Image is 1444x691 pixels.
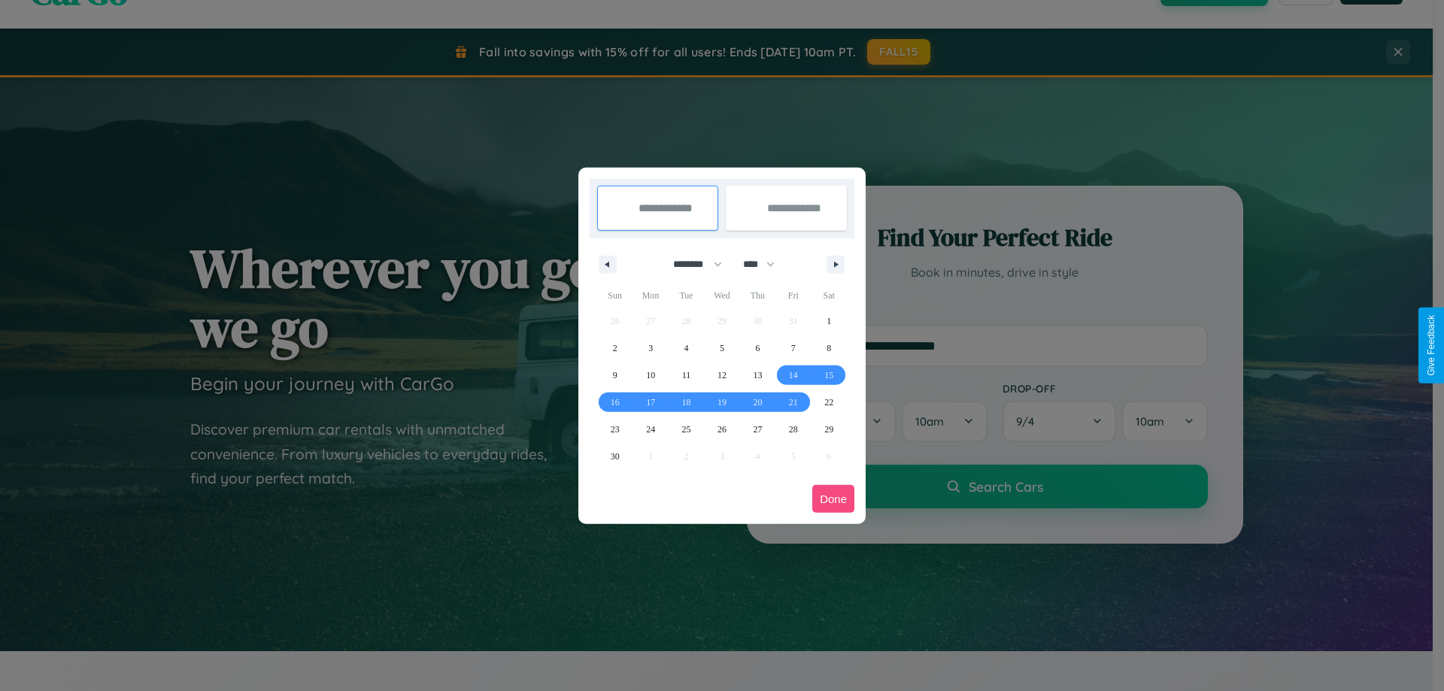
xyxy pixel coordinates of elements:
[633,389,668,416] button: 17
[717,389,727,416] span: 19
[646,362,655,389] span: 10
[775,283,811,308] span: Fri
[753,389,762,416] span: 20
[669,335,704,362] button: 4
[824,362,833,389] span: 15
[682,362,691,389] span: 11
[704,335,739,362] button: 5
[613,335,617,362] span: 2
[740,416,775,443] button: 27
[611,443,620,470] span: 30
[597,443,633,470] button: 30
[669,362,704,389] button: 11
[811,416,847,443] button: 29
[704,389,739,416] button: 19
[827,308,831,335] span: 1
[824,416,833,443] span: 29
[740,362,775,389] button: 13
[597,335,633,362] button: 2
[717,362,727,389] span: 12
[789,416,798,443] span: 28
[827,335,831,362] span: 8
[611,389,620,416] span: 16
[633,362,668,389] button: 10
[648,335,653,362] span: 3
[646,416,655,443] span: 24
[717,416,727,443] span: 26
[597,283,633,308] span: Sun
[740,283,775,308] span: Thu
[775,335,811,362] button: 7
[1426,315,1436,376] div: Give Feedback
[669,283,704,308] span: Tue
[740,335,775,362] button: 6
[812,485,854,513] button: Done
[613,362,617,389] span: 9
[789,389,798,416] span: 21
[740,389,775,416] button: 20
[597,416,633,443] button: 23
[646,389,655,416] span: 17
[755,335,760,362] span: 6
[633,416,668,443] button: 24
[753,416,762,443] span: 27
[684,335,689,362] span: 4
[682,416,691,443] span: 25
[597,362,633,389] button: 9
[811,362,847,389] button: 15
[720,335,724,362] span: 5
[597,389,633,416] button: 16
[669,416,704,443] button: 25
[811,335,847,362] button: 8
[704,416,739,443] button: 26
[789,362,798,389] span: 14
[811,389,847,416] button: 22
[775,416,811,443] button: 28
[704,283,739,308] span: Wed
[775,389,811,416] button: 21
[791,335,796,362] span: 7
[775,362,811,389] button: 14
[753,362,762,389] span: 13
[824,389,833,416] span: 22
[811,283,847,308] span: Sat
[811,308,847,335] button: 1
[611,416,620,443] span: 23
[633,335,668,362] button: 3
[633,283,668,308] span: Mon
[682,389,691,416] span: 18
[704,362,739,389] button: 12
[669,389,704,416] button: 18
